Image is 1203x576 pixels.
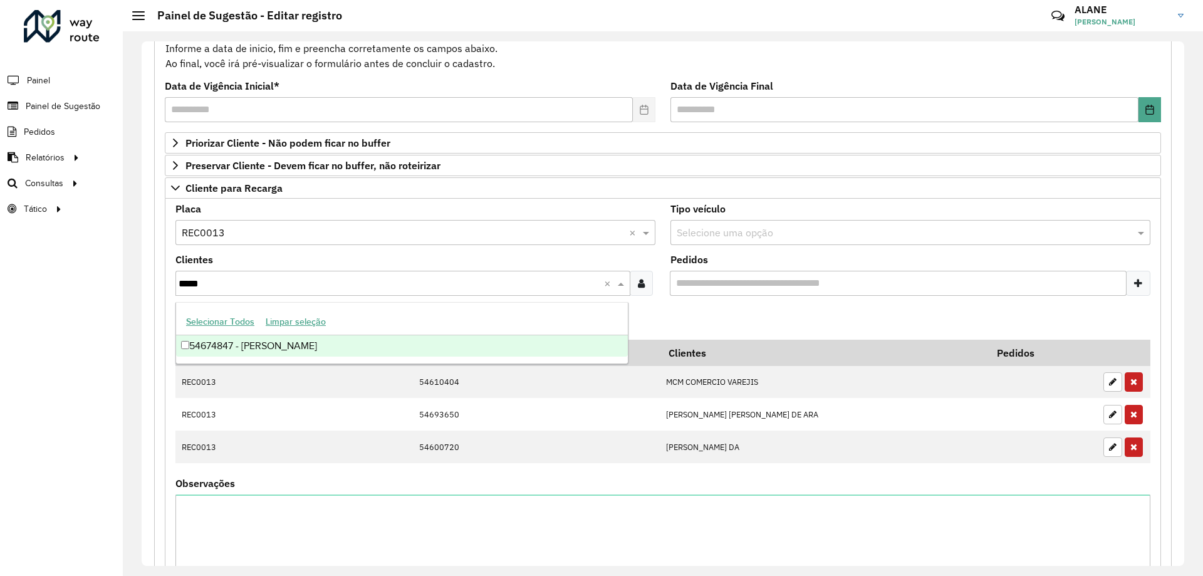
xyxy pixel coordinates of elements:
[24,125,55,139] span: Pedidos
[660,366,988,399] td: MCM COMERCIO VAREJIS
[660,340,988,366] th: Clientes
[175,366,269,399] td: REC0013
[1044,3,1071,29] a: Contato Rápido
[145,9,342,23] h2: Painel de Sugestão - Editar registro
[24,202,47,216] span: Tático
[27,74,50,87] span: Painel
[175,476,235,491] label: Observações
[176,335,628,357] div: 54674847 - [PERSON_NAME]
[25,177,63,190] span: Consultas
[185,183,283,193] span: Cliente para Recarga
[185,160,440,170] span: Preservar Cliente - Devem ficar no buffer, não roteirizar
[26,100,100,113] span: Painel de Sugestão
[670,252,708,267] label: Pedidos
[413,431,660,463] td: 54600720
[670,78,773,93] label: Data de Vigência Final
[1138,97,1161,122] button: Choose Date
[175,252,213,267] label: Clientes
[165,155,1161,176] a: Preservar Cliente - Devem ficar no buffer, não roteirizar
[180,312,260,332] button: Selecionar Todos
[175,302,628,364] ng-dropdown-panel: Options list
[660,431,988,463] td: [PERSON_NAME] DA
[165,177,1161,199] a: Cliente para Recarga
[165,132,1161,154] a: Priorizar Cliente - Não podem ficar no buffer
[165,78,279,93] label: Data de Vigência Inicial
[175,201,201,216] label: Placa
[413,366,660,399] td: 54610404
[1075,4,1169,16] h3: ALANE
[988,340,1097,366] th: Pedidos
[660,398,988,431] td: [PERSON_NAME] [PERSON_NAME] DE ARA
[175,398,269,431] td: REC0013
[1075,16,1169,28] span: [PERSON_NAME]
[175,431,269,463] td: REC0013
[185,138,390,148] span: Priorizar Cliente - Não podem ficar no buffer
[604,276,615,291] span: Clear all
[260,312,331,332] button: Limpar seleção
[670,201,726,216] label: Tipo veículo
[165,25,1161,71] div: Informe a data de inicio, fim e preencha corretamente os campos abaixo. Ao final, você irá pré-vi...
[629,225,640,240] span: Clear all
[26,151,65,164] span: Relatórios
[413,398,660,431] td: 54693650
